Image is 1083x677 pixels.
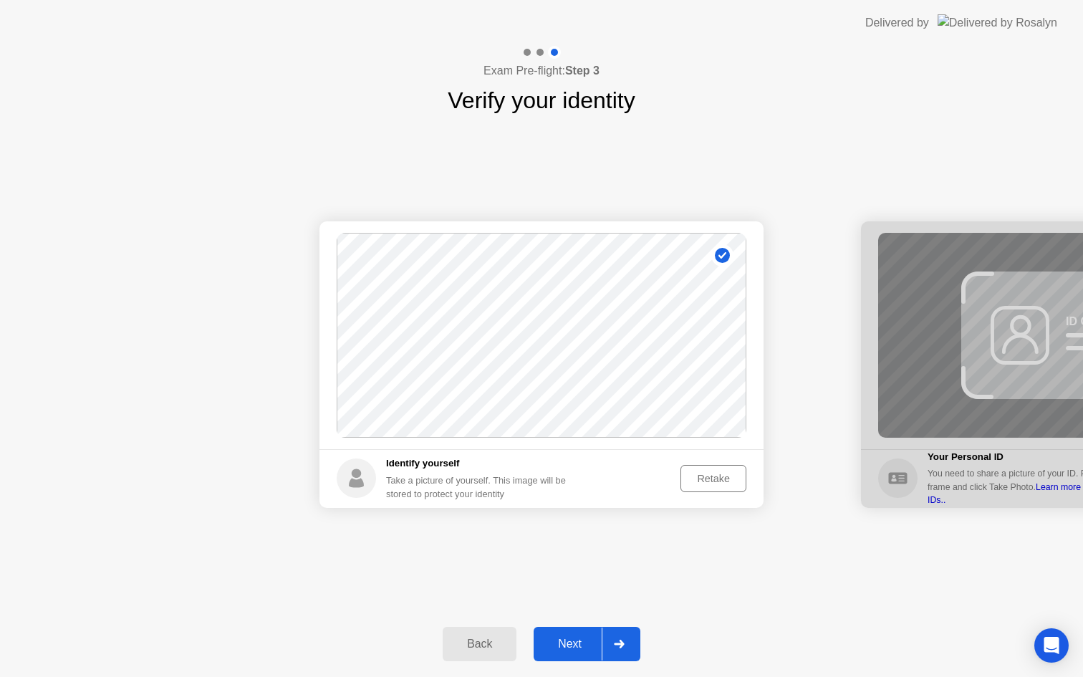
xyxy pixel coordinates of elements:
div: Delivered by [865,14,929,32]
h5: Identify yourself [386,456,577,471]
div: Open Intercom Messenger [1034,628,1069,663]
button: Next [534,627,640,661]
div: Back [447,638,512,650]
img: Delivered by Rosalyn [938,14,1057,31]
h4: Exam Pre-flight: [483,62,600,80]
div: Retake [685,473,741,484]
button: Back [443,627,516,661]
h1: Verify your identity [448,83,635,117]
b: Step 3 [565,64,600,77]
div: Next [538,638,602,650]
button: Retake [680,465,746,492]
div: Take a picture of yourself. This image will be stored to protect your identity [386,474,577,501]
